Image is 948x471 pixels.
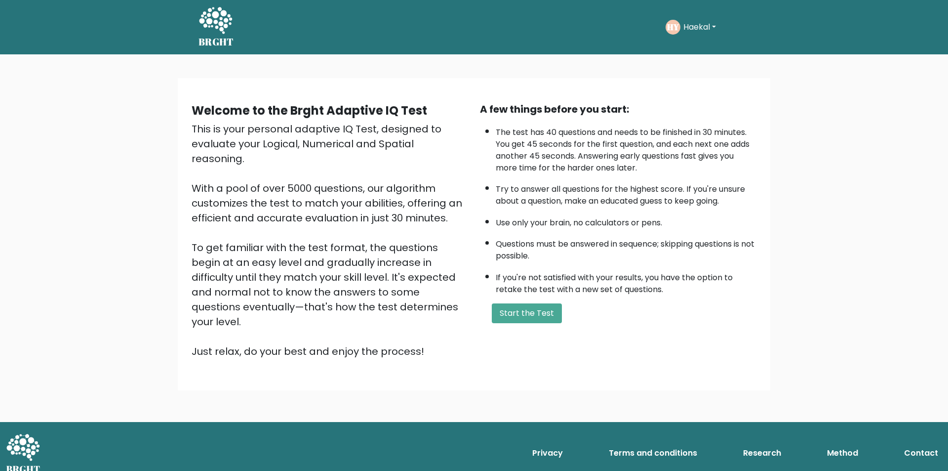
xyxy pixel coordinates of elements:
[192,122,468,359] div: This is your personal adaptive IQ Test, designed to evaluate your Logical, Numerical and Spatial ...
[680,21,719,34] button: Haekal
[480,102,756,117] div: A few things before you start:
[198,4,234,50] a: BRGHT
[198,36,234,48] h5: BRGHT
[496,212,756,229] li: Use only your brain, no calculators or pens.
[528,443,567,463] a: Privacy
[492,303,562,323] button: Start the Test
[496,267,756,296] li: If you're not satisfied with your results, you have the option to retake the test with a new set ...
[496,233,756,262] li: Questions must be answered in sequence; skipping questions is not possible.
[667,21,679,33] text: HY
[900,443,942,463] a: Contact
[605,443,701,463] a: Terms and conditions
[496,178,756,207] li: Try to answer all questions for the highest score. If you're unsure about a question, make an edu...
[739,443,785,463] a: Research
[192,102,427,119] b: Welcome to the Brght Adaptive IQ Test
[496,122,756,174] li: The test has 40 questions and needs to be finished in 30 minutes. You get 45 seconds for the firs...
[823,443,862,463] a: Method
